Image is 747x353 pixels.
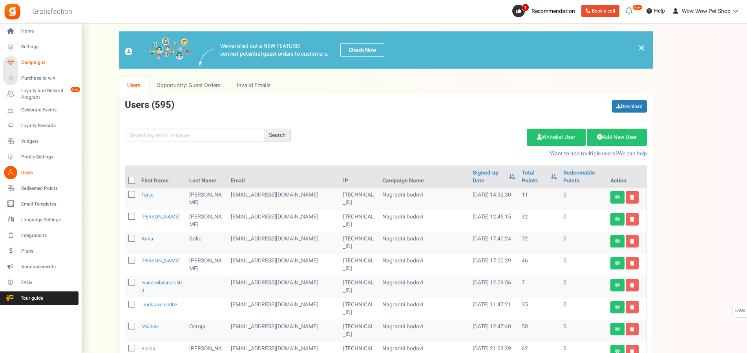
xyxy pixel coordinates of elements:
[379,232,469,254] td: Nagradni bodovi
[228,298,340,320] td: [EMAIL_ADDRESS][DOMAIN_NAME]
[24,4,81,20] h3: Gratisfaction
[21,44,76,50] span: Settings
[21,217,76,223] span: Language Settings
[643,5,668,17] a: Help
[3,229,79,242] a: Integrations
[21,75,76,82] span: Purchase to win
[469,254,518,276] td: [DATE] 17:00:39
[3,244,79,258] a: Plans
[3,260,79,273] a: Announcements
[186,320,227,342] td: Ostoja
[630,195,634,200] i: Delete user
[379,320,469,342] td: Nagradni bodovi
[379,254,469,276] td: Nagradni bodovi
[199,49,214,66] img: images
[21,279,76,286] span: FAQs
[186,210,227,232] td: [PERSON_NAME]
[607,166,647,188] th: Action
[3,119,79,132] a: Loyalty Rewards
[3,166,79,179] a: Users
[228,320,340,342] td: [EMAIL_ADDRESS][DOMAIN_NAME]
[21,28,76,35] span: Home
[3,72,79,85] a: Purchase to win
[340,43,384,57] a: Check Now
[303,150,647,158] p: Want to add multiple users?
[3,197,79,211] a: Email Templates
[522,169,547,185] a: Total Points
[138,166,186,188] th: First Name
[228,276,340,298] td: customer
[469,298,518,320] td: [DATE] 11:47:21
[630,239,634,244] i: Delete user
[3,56,79,69] a: Campaigns
[186,166,227,188] th: Last Name
[469,276,518,298] td: [DATE] 12:09:56
[186,188,227,210] td: [PERSON_NAME]
[155,98,171,112] span: 595
[560,232,607,254] td: 0
[615,239,620,244] i: View details
[141,213,179,220] a: [PERSON_NAME]
[21,138,76,145] span: Widgets
[264,129,291,142] div: Search
[340,210,380,232] td: [TECHNICAL_ID]
[21,122,76,129] span: Loyalty Rewards
[4,295,58,302] span: Tour guide
[228,232,340,254] td: customer
[119,76,149,94] a: Users
[473,169,505,185] a: Signed-up Date
[630,327,634,331] i: Delete user
[21,232,76,239] span: Integrations
[519,188,560,210] td: 11
[630,261,634,266] i: Delete user
[638,43,645,53] a: ×
[21,154,76,160] span: Profile Settings
[519,254,560,276] td: 46
[3,135,79,148] a: Widgets
[141,235,153,242] a: Anka
[6,3,30,27] button: Open LiveChat chat widget
[228,188,340,210] td: [EMAIL_ADDRESS][DOMAIN_NAME]
[141,191,153,198] a: Tanja
[469,320,518,342] td: [DATE] 12:47:40
[560,320,607,342] td: 0
[3,103,79,116] a: Celebrate Events
[21,185,76,192] span: Redeemed Points
[630,305,634,309] i: Delete user
[125,37,190,63] img: images
[560,210,607,232] td: 0
[125,100,174,110] h3: Users ( )
[149,76,228,94] a: Opportunity: Guest Orders
[560,254,607,276] td: 0
[615,305,620,309] i: View details
[3,150,79,164] a: Profile Settings
[70,87,80,92] em: New
[3,87,79,101] a: Loyalty and Referral Program New
[228,210,340,232] td: [EMAIL_ADDRESS][DOMAIN_NAME]
[4,3,21,20] img: Gratisfaction
[186,232,227,254] td: Balic
[228,166,340,188] th: Email
[186,254,227,276] td: [PERSON_NAME]
[141,257,179,264] a: [PERSON_NAME]
[469,188,518,210] td: [DATE] 14:32:30
[340,232,380,254] td: [TECHNICAL_ID]
[531,7,575,15] span: Recommendation
[632,5,643,10] em: New
[3,182,79,195] a: Redeemed Points
[512,5,578,17] a: 1 Recommendation
[141,301,177,308] a: lindslovrinic002
[3,25,79,38] a: Home
[618,149,647,158] a: We can help
[125,129,264,142] input: Search by email or name
[522,4,529,11] span: 1
[21,248,76,255] span: Plans
[615,217,620,222] i: View details
[469,232,518,254] td: [DATE] 17:40:24
[379,166,469,188] th: Campaign Name
[229,76,279,94] a: Invalid Emails
[3,40,79,54] a: Settings
[3,213,79,226] a: Language Settings
[21,87,79,101] span: Loyalty and Referral Program
[519,232,560,254] td: 72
